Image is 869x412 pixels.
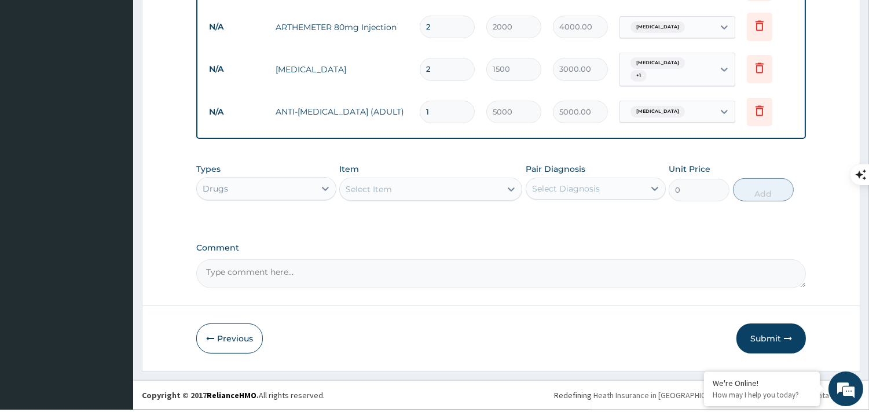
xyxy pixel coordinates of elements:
[203,101,270,123] td: N/A
[203,16,270,38] td: N/A
[630,106,685,117] span: [MEDICAL_DATA]
[196,243,806,253] label: Comment
[21,58,47,87] img: d_794563401_company_1708531726252_794563401
[67,129,160,246] span: We're online!
[60,65,195,80] div: Chat with us now
[733,178,794,201] button: Add
[526,163,585,175] label: Pair Diagnosis
[196,164,221,174] label: Types
[630,57,685,69] span: [MEDICAL_DATA]
[554,389,860,401] div: Redefining Heath Insurance in [GEOGRAPHIC_DATA] using Telemedicine and Data Science!
[713,390,811,400] p: How may I help you today?
[270,58,414,81] td: [MEDICAL_DATA]
[532,183,600,194] div: Select Diagnosis
[630,21,685,33] span: [MEDICAL_DATA]
[270,16,414,39] td: ARTHEMETER 80mg Injection
[346,183,392,195] div: Select Item
[669,163,710,175] label: Unit Price
[270,100,414,123] td: ANTI-[MEDICAL_DATA] (ADULT)
[713,378,811,388] div: We're Online!
[207,390,256,400] a: RelianceHMO
[203,58,270,80] td: N/A
[196,323,263,354] button: Previous
[133,380,869,410] footer: All rights reserved.
[6,282,221,323] textarea: Type your message and hit 'Enter'
[736,323,806,354] button: Submit
[203,183,228,194] div: Drugs
[190,6,218,34] div: Minimize live chat window
[142,390,259,400] strong: Copyright © 2017 .
[630,70,647,82] span: + 1
[339,163,359,175] label: Item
